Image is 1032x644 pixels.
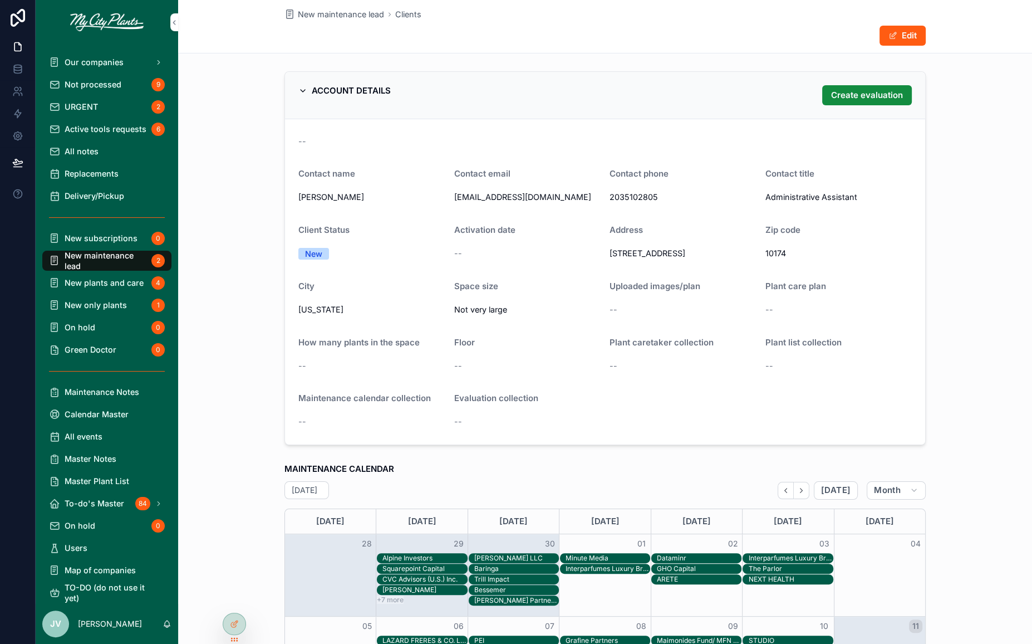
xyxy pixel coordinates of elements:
span: [PERSON_NAME] [298,192,445,203]
span: Space size [454,281,498,291]
span: Active tools requests [65,124,146,134]
div: 2 [151,254,165,267]
a: Active tools requests6 [42,119,171,139]
a: On hold0 [42,318,171,338]
div: Trill Impact [474,574,559,584]
a: Master Notes [42,449,171,469]
span: -- [765,360,773,372]
span: Evaluation collection [454,393,538,403]
button: Month [867,481,926,500]
span: Plant list collection [765,337,842,348]
span: JV [50,618,61,631]
span: Not very large [454,304,601,316]
span: Zip code [765,225,800,235]
span: How many plants in the space [298,337,420,348]
span: Our companies [65,57,124,67]
span: Users [65,543,87,553]
span: Master Notes [65,453,116,464]
div: [PERSON_NAME] [382,586,467,594]
div: Interparfumes Luxury Brands [748,554,833,563]
span: New subscriptions [65,233,137,243]
span: -- [298,360,306,372]
span: [DATE] [821,485,851,496]
a: New maintenance lead [284,9,384,21]
a: URGENT2 [42,97,171,117]
div: NEXT HEALTH [748,575,833,584]
a: TO-DO (do not use it yet) [42,583,171,603]
button: Next [794,482,809,499]
span: -- [298,136,306,148]
div: Baringa [474,564,559,573]
a: Clients [395,9,421,21]
span: Administrative Assistant [765,192,912,203]
div: [PERSON_NAME] Partners, LTD [474,596,559,605]
span: All notes [65,146,99,157]
button: 07 [543,619,557,633]
div: 0 [151,343,165,357]
span: Uploaded images/plan [610,281,700,291]
span: URGENT [65,101,98,112]
span: [STREET_ADDRESS] [610,248,756,260]
a: Map of companies [42,560,171,580]
span: -- [454,248,462,260]
span: Delivery/Pickup [65,191,124,201]
a: Green Doctor0 [42,340,171,360]
a: Maintenance Notes [42,382,171,402]
button: 10 [818,619,831,633]
div: [DATE] [470,509,557,534]
button: 02 [726,537,739,550]
span: -- [610,360,617,372]
div: 0 [151,519,165,533]
div: Alpine Investors [382,553,467,563]
span: City [298,281,314,291]
span: -- [454,416,462,428]
div: CVC Advisors (U.S.) Inc. [382,574,467,584]
a: On hold0 [42,516,171,536]
div: Baringa [474,564,559,574]
span: New only plants [65,300,127,310]
div: [PERSON_NAME] LLC [474,554,559,563]
span: Plant care plan [765,281,826,291]
span: Maintenance Notes [65,387,139,397]
span: On hold [65,322,95,333]
a: New only plants1 [42,295,171,315]
a: Not processed9 [42,75,171,95]
span: Month [874,485,901,496]
div: 9 [151,78,165,91]
button: 01 [635,537,648,550]
div: 84 [135,497,150,510]
span: TO-DO (do not use it yet) [65,582,160,603]
div: Minute Media [566,554,650,563]
div: [DATE] [287,509,374,534]
span: All events [65,431,102,442]
button: 03 [818,537,831,550]
button: 04 [909,537,922,550]
div: Dataminr [657,553,741,563]
div: GHO Capital [657,564,741,573]
span: Map of companies [65,565,136,575]
div: NEXT HEALTH [748,574,833,584]
div: The Parlor [748,564,833,573]
span: [EMAIL_ADDRESS][DOMAIN_NAME] [454,192,601,203]
a: New plants and care4 [42,273,171,293]
div: New [305,248,322,260]
div: Hart Howerton Partners, LTD [474,596,559,606]
a: Replacements [42,164,171,184]
span: -- [610,304,617,316]
div: [DATE] [653,509,740,534]
button: Create evaluation [822,85,912,105]
div: Ruffer LLC [474,553,559,563]
span: Activation date [454,225,515,235]
div: Interparfumes Luxury Brands [566,564,650,574]
span: Not processed [65,79,121,90]
div: Alpine Investors [382,554,467,563]
span: 10174 [765,248,912,260]
span: -- [454,360,462,372]
button: 08 [635,619,648,633]
div: BERDGORF GOODMAN [382,585,467,595]
a: New maintenance lead2 [42,251,171,271]
h2: ACCOUNT DETAILS [312,85,391,96]
a: All notes [42,142,171,162]
button: Back [778,482,794,499]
